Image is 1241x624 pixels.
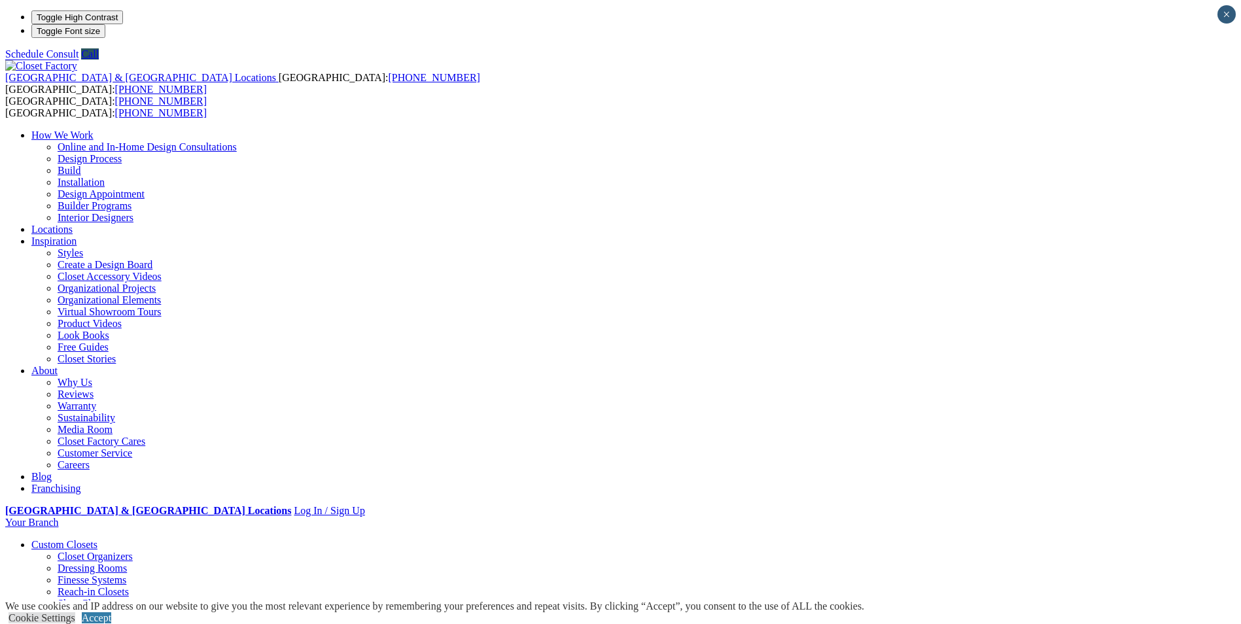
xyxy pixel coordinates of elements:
a: Reach-in Closets [58,586,129,597]
a: How We Work [31,130,94,141]
button: Toggle Font size [31,24,105,38]
button: Toggle High Contrast [31,10,123,24]
a: Closet Factory Cares [58,436,145,447]
a: About [31,365,58,376]
a: Cookie Settings [9,612,75,623]
a: Build [58,165,81,176]
a: [GEOGRAPHIC_DATA] & [GEOGRAPHIC_DATA] Locations [5,505,291,516]
a: Your Branch [5,517,58,528]
a: Shoe Closets [58,598,112,609]
a: Product Videos [58,318,122,329]
a: [PHONE_NUMBER] [388,72,480,83]
div: We use cookies and IP address on our website to give you the most relevant experience by remember... [5,600,864,612]
a: Builder Programs [58,200,131,211]
a: Design Process [58,153,122,164]
span: Toggle High Contrast [37,12,118,22]
a: Careers [58,459,90,470]
a: Franchising [31,483,81,494]
a: Create a Design Board [58,259,152,270]
span: [GEOGRAPHIC_DATA] & [GEOGRAPHIC_DATA] Locations [5,72,276,83]
a: Virtual Showroom Tours [58,306,162,317]
a: Blog [31,471,52,482]
a: Warranty [58,400,96,411]
a: Free Guides [58,341,109,353]
img: Closet Factory [5,60,77,72]
a: Finesse Systems [58,574,126,585]
a: [GEOGRAPHIC_DATA] & [GEOGRAPHIC_DATA] Locations [5,72,279,83]
a: Call [81,48,99,60]
a: Installation [58,177,105,188]
a: [PHONE_NUMBER] [115,84,207,95]
a: Inspiration [31,235,77,247]
a: Why Us [58,377,92,388]
a: Schedule Consult [5,48,79,60]
a: Sustainability [58,412,115,423]
a: Closet Stories [58,353,116,364]
span: [GEOGRAPHIC_DATA]: [GEOGRAPHIC_DATA]: [5,72,480,95]
a: Design Appointment [58,188,145,199]
a: Media Room [58,424,113,435]
a: Reviews [58,389,94,400]
span: [GEOGRAPHIC_DATA]: [GEOGRAPHIC_DATA]: [5,95,207,118]
a: Closet Organizers [58,551,133,562]
button: Close [1217,5,1236,24]
a: Closet Accessory Videos [58,271,162,282]
a: Organizational Elements [58,294,161,305]
a: Organizational Projects [58,283,156,294]
a: Online and In-Home Design Consultations [58,141,237,152]
a: Styles [58,247,83,258]
a: Log In / Sign Up [294,505,364,516]
a: Accept [82,612,111,623]
a: Locations [31,224,73,235]
a: Customer Service [58,447,132,459]
a: [PHONE_NUMBER] [115,107,207,118]
a: Interior Designers [58,212,133,223]
a: [PHONE_NUMBER] [115,95,207,107]
a: Dressing Rooms [58,563,127,574]
span: Toggle Font size [37,26,100,36]
a: Look Books [58,330,109,341]
a: Custom Closets [31,539,97,550]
